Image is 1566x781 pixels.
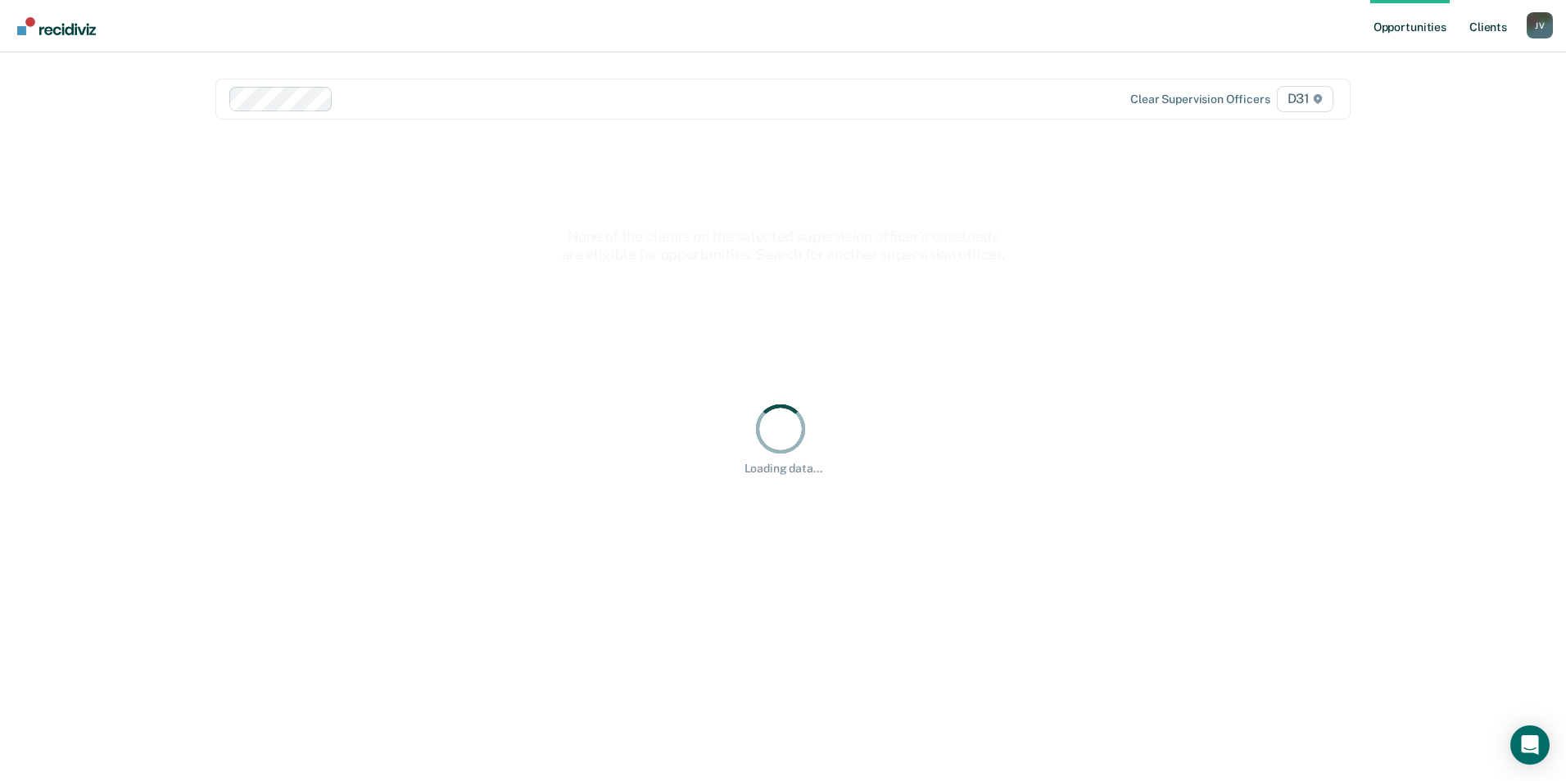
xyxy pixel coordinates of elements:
button: Profile dropdown button [1527,12,1553,38]
span: D31 [1277,86,1333,112]
img: Recidiviz [17,17,96,35]
div: Open Intercom Messenger [1510,725,1550,765]
div: Clear supervision officers [1130,93,1270,106]
div: J V [1527,12,1553,38]
div: Loading data... [745,462,822,476]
